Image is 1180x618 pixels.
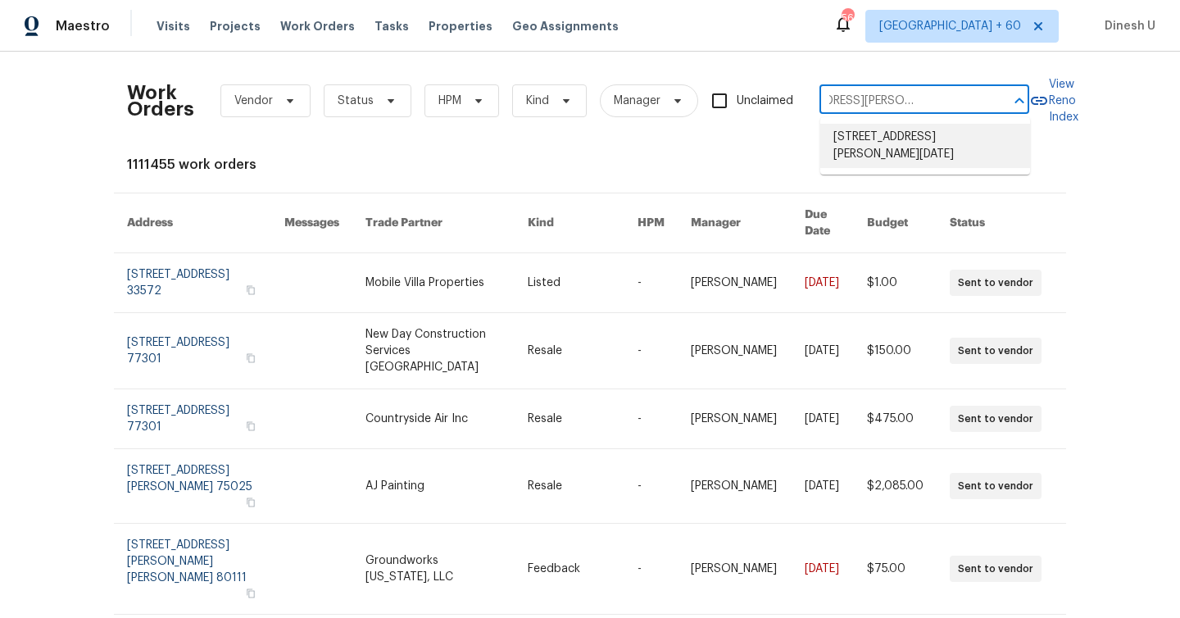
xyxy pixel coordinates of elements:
[737,93,793,110] span: Unclaimed
[352,313,515,389] td: New Day Construction Services [GEOGRAPHIC_DATA]
[879,18,1021,34] span: [GEOGRAPHIC_DATA] + 60
[624,313,678,389] td: -
[56,18,110,34] span: Maestro
[526,93,549,109] span: Kind
[624,524,678,615] td: -
[678,524,792,615] td: [PERSON_NAME]
[678,193,792,253] th: Manager
[352,524,515,615] td: Groundworks [US_STATE], LLC
[678,389,792,449] td: [PERSON_NAME]
[678,313,792,389] td: [PERSON_NAME]
[243,283,258,298] button: Copy Address
[429,18,492,34] span: Properties
[352,449,515,524] td: AJ Painting
[515,449,624,524] td: Resale
[678,253,792,313] td: [PERSON_NAME]
[678,449,792,524] td: [PERSON_NAME]
[243,351,258,366] button: Copy Address
[438,93,461,109] span: HPM
[243,586,258,601] button: Copy Address
[1008,89,1031,112] button: Close
[515,524,624,615] td: Feedback
[157,18,190,34] span: Visits
[243,495,258,510] button: Copy Address
[614,93,660,109] span: Manager
[1098,18,1155,34] span: Dinesh U
[624,193,678,253] th: HPM
[352,193,515,253] th: Trade Partner
[624,449,678,524] td: -
[515,313,624,389] td: Resale
[937,193,1066,253] th: Status
[114,193,271,253] th: Address
[234,93,273,109] span: Vendor
[842,10,853,26] div: 566
[624,389,678,449] td: -
[820,124,1030,168] li: [STREET_ADDRESS][PERSON_NAME][DATE]
[127,157,1053,173] div: 1111455 work orders
[352,253,515,313] td: Mobile Villa Properties
[210,18,261,34] span: Projects
[792,193,854,253] th: Due Date
[819,89,983,114] input: Enter in an address
[624,253,678,313] td: -
[352,389,515,449] td: Countryside Air Inc
[515,193,624,253] th: Kind
[280,18,355,34] span: Work Orders
[243,419,258,434] button: Copy Address
[1029,76,1078,125] a: View Reno Index
[515,389,624,449] td: Resale
[127,84,194,117] h2: Work Orders
[515,253,624,313] td: Listed
[854,193,937,253] th: Budget
[512,18,619,34] span: Geo Assignments
[374,20,409,32] span: Tasks
[338,93,374,109] span: Status
[271,193,352,253] th: Messages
